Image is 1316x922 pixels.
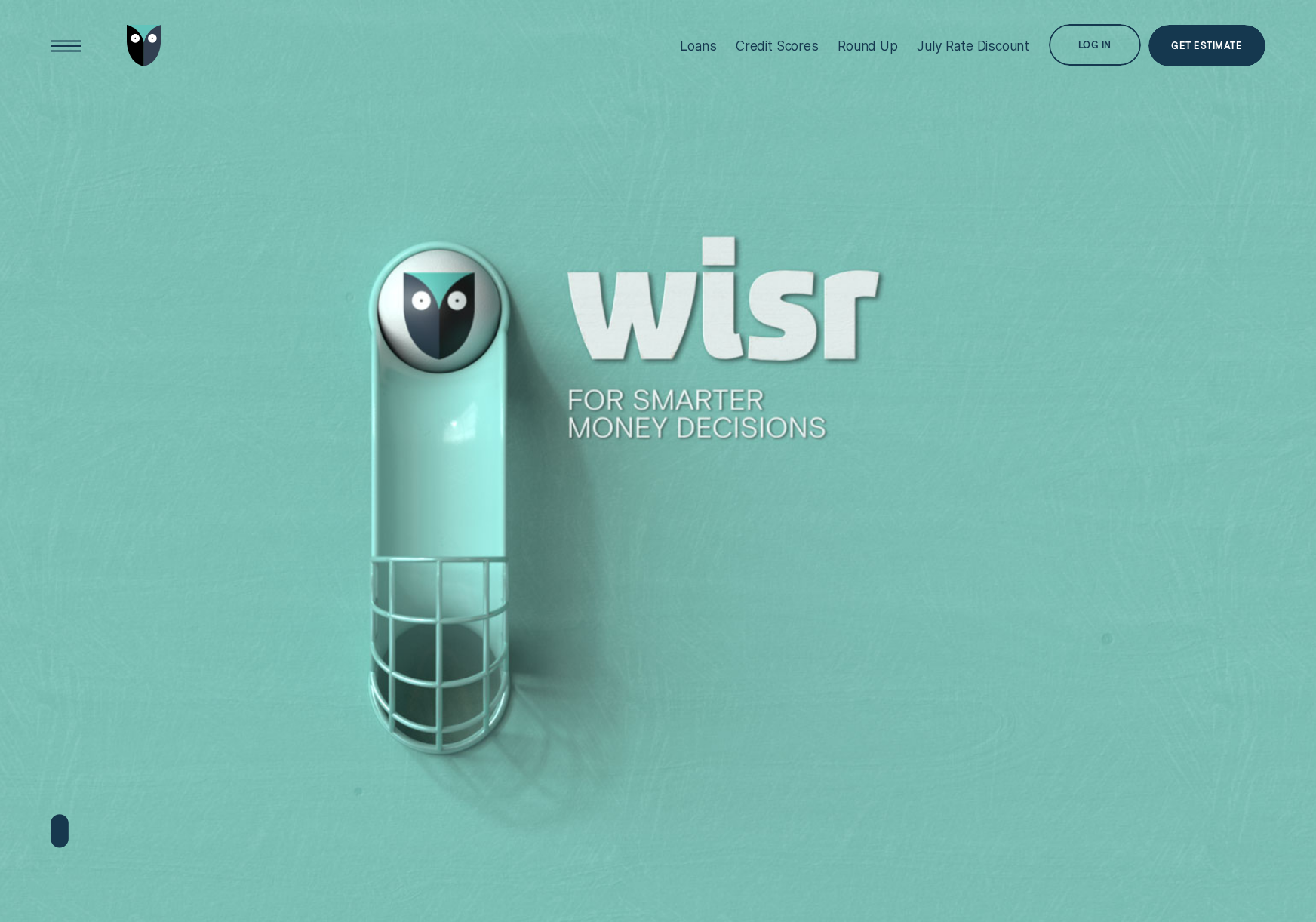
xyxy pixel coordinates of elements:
div: July Rate Discount [917,38,1029,54]
div: Credit Scores [736,38,819,54]
div: Round Up [838,38,898,54]
button: Log in [1049,24,1141,66]
strong: Wisr Money On Your Mind Report [1026,736,1142,761]
span: Learn more [1026,795,1059,803]
img: Wisr [127,25,161,66]
div: Loans [680,38,716,54]
p: Find out how Aussies are really feeling about money in [DATE]. [1026,736,1163,785]
button: Open Menu [45,25,87,66]
a: Get Estimate [1148,25,1265,66]
a: Wisr Money On Your Mind ReportFind out how Aussies are really feeling about money in [DATE].Learn... [1009,715,1179,825]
